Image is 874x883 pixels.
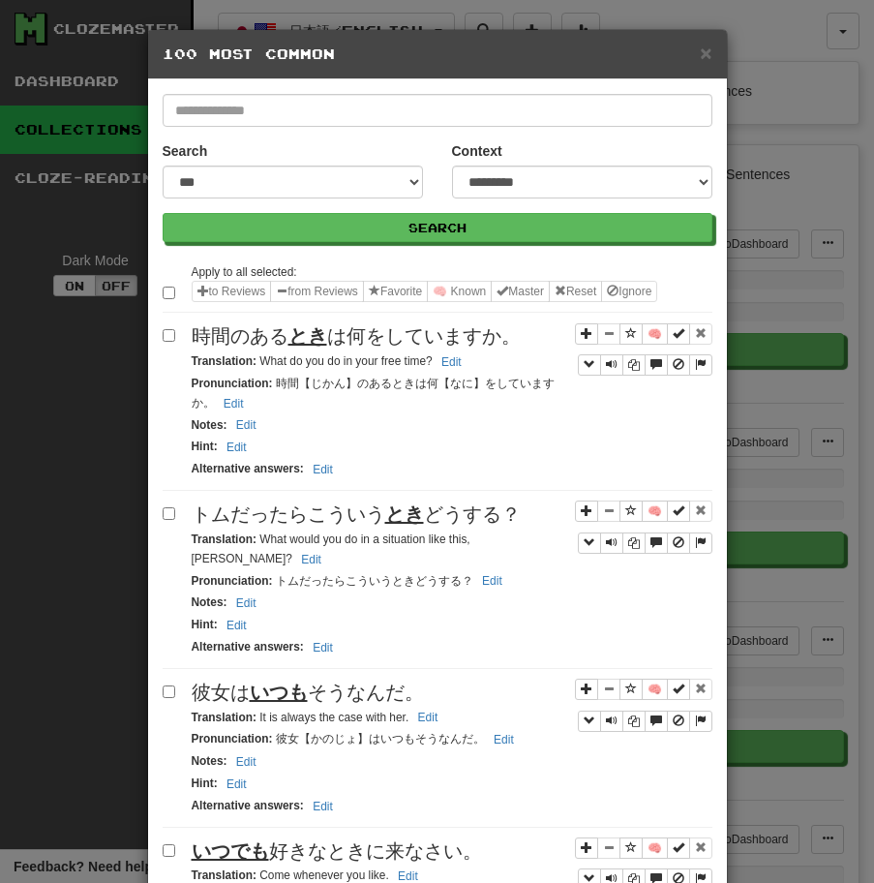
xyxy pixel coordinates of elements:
[700,43,711,63] button: Close
[221,774,253,795] button: Edit
[192,354,256,368] strong: Translation :
[307,796,339,817] button: Edit
[192,325,521,347] span: 時間のある は何をしていますか。
[192,281,658,302] div: Sentence options
[192,503,521,525] span: トムだったらこういう どうする？
[192,618,218,631] strong: Hint :
[578,711,712,732] div: Sentence controls
[192,776,218,790] strong: Hint :
[192,754,227,768] strong: Notes :
[192,682,424,703] span: 彼女は そうなんだ。
[192,840,482,862] span: 好きなときに来なさい。
[427,281,492,302] button: 🧠 Known
[192,377,273,390] strong: Pronunciation :
[230,414,262,436] button: Edit
[307,459,339,480] button: Edit
[575,322,712,376] div: Sentence controls
[452,141,502,161] label: Context
[385,503,424,525] u: とき
[601,281,657,302] button: Ignore
[412,707,444,728] button: Edit
[230,751,262,773] button: Edit
[192,418,227,432] strong: Notes :
[491,281,550,302] button: Master
[163,141,208,161] label: Search
[192,574,508,588] small: トムだったらこういうときどうする？
[192,595,227,609] strong: Notes :
[642,679,668,700] button: 🧠
[221,615,253,636] button: Edit
[192,265,297,279] small: Apply to all selected:
[270,281,364,302] button: from Reviews
[192,533,256,546] strong: Translation :
[436,351,467,373] button: Edit
[700,42,711,64] span: ×
[192,711,256,724] strong: Translation :
[230,593,262,614] button: Edit
[192,440,218,453] strong: Hint :
[192,840,269,862] u: いつでも
[192,640,304,654] strong: Alternative answers :
[218,393,250,414] button: Edit
[642,323,668,345] button: 🧠
[642,837,668,859] button: 🧠
[575,679,712,732] div: Sentence controls
[250,682,308,703] u: いつも
[192,281,272,302] button: to Reviews
[307,637,339,658] button: Edit
[192,354,467,368] small: What do you do in your free time?
[642,501,668,522] button: 🧠
[578,354,712,376] div: Sentence controls
[192,799,304,812] strong: Alternative answers :
[192,533,470,565] small: What would you do in a situation like this, [PERSON_NAME]?
[192,377,555,410] small: 時間【じかん】のあるときは何【なに】をしていますか。
[192,868,424,882] small: Come whenever you like.
[488,729,520,750] button: Edit
[163,45,712,64] h5: 100 Most Common
[192,732,520,746] small: 彼女【かのじょ】はいつもそうなんだ。
[575,501,712,554] div: Sentence controls
[476,570,508,592] button: Edit
[192,711,444,724] small: It is always the case with her.
[192,732,273,746] strong: Pronunciation :
[363,281,428,302] button: Favorite
[295,549,327,570] button: Edit
[192,462,304,475] strong: Alternative answers :
[192,868,256,882] strong: Translation :
[192,574,273,588] strong: Pronunciation :
[221,437,253,458] button: Edit
[549,281,602,302] button: Reset
[578,533,712,554] div: Sentence controls
[288,325,327,347] u: とき
[163,213,712,242] button: Search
